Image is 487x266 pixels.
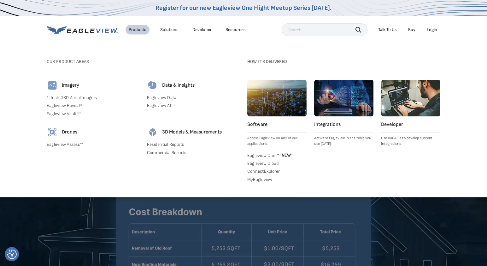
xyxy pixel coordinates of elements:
a: Eagleview Assess™ [47,142,139,147]
a: Buy [408,27,415,33]
img: developer.webp [381,80,440,116]
div: Products [129,27,146,33]
div: Talk To Us [378,27,397,33]
span: NEW [279,152,292,158]
a: Developer [192,27,212,33]
a: Eagleview AI [147,103,240,108]
h4: Drones [62,129,77,135]
a: Eagleview One™ *NEW* [247,152,307,158]
h4: Integrations [314,121,373,128]
img: drones-icon.svg [47,127,58,138]
div: Login [427,27,437,33]
img: imagery-icon.svg [47,80,58,91]
p: Access Eagleview on any of our applications. [247,135,307,147]
div: Solutions [160,27,179,33]
a: Residential Reports [147,142,240,147]
img: software.webp [247,80,307,116]
img: Revisit consent button [7,250,17,259]
img: data-icon.svg [147,80,158,91]
a: ConnectExplorer [247,169,307,174]
a: Eagleview Vault™ [47,111,139,117]
h4: Developer [381,121,440,128]
div: Resources [226,27,246,33]
p: Activate Eagleview in the tools you use [DATE]. [314,135,373,147]
h4: Software [247,121,307,128]
h4: Imagery [62,82,79,89]
input: Search [282,23,367,36]
a: Eagleview Data [147,95,240,101]
a: 1-Inch GSD Aerial Imagery [47,95,139,101]
p: Use our APIs to develop custom integrations. [381,135,440,147]
h4: 3D Models & Measurements [162,129,222,135]
a: Developer Use our APIs to develop custom integrations. [381,80,440,147]
a: Eagleview Reveal® [47,103,139,108]
h3: Our Product Areas [47,59,240,65]
a: Integrations Activate Eagleview in the tools you use [DATE]. [314,80,373,147]
button: Consent Preferences [7,250,17,259]
a: Commercial Reports [147,150,240,156]
img: 3d-models-icon.svg [147,127,158,138]
a: Eagleview Cloud [247,161,307,166]
a: Register for our new Eagleview One Flight Meetup Series [DATE]. [155,4,332,12]
a: MyEagleview [247,177,307,182]
h4: Data & Insights [162,82,195,89]
h3: How it's Delivered [247,59,440,65]
img: integrations.webp [314,80,373,116]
